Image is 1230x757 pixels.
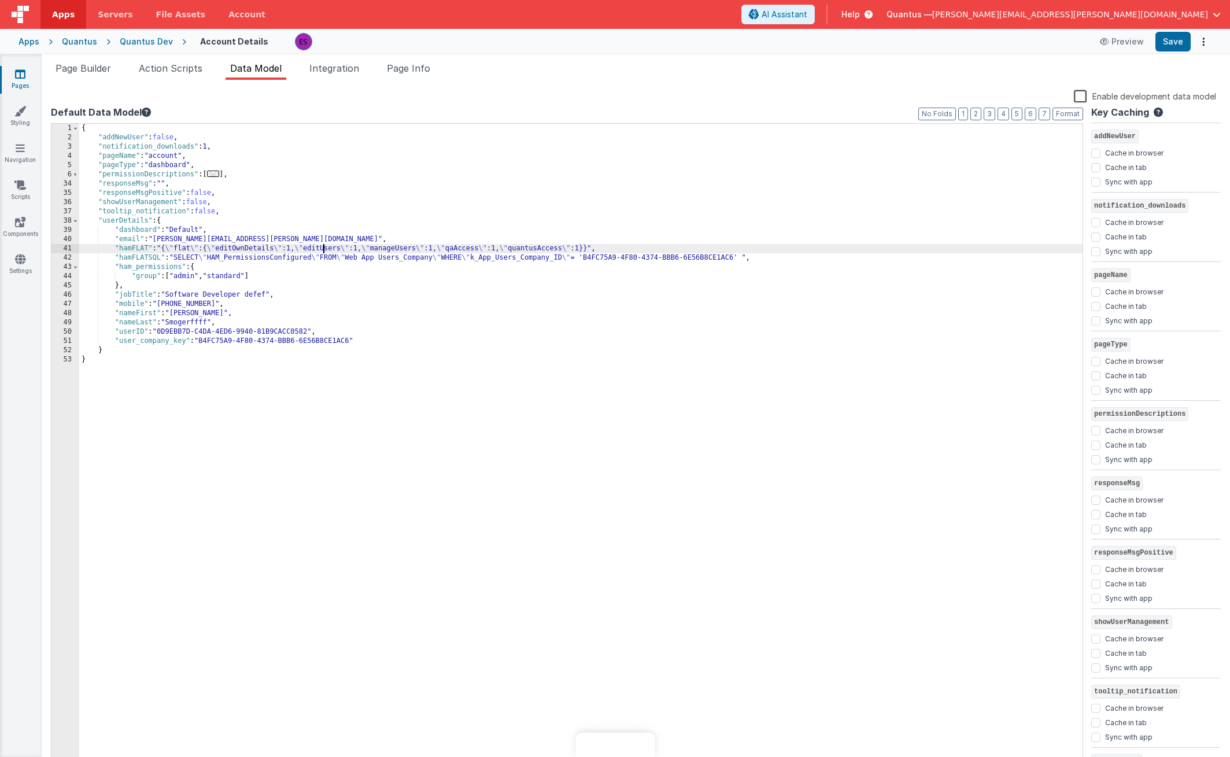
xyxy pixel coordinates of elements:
[1105,424,1163,435] label: Cache in browser
[1091,338,1131,352] span: pageType
[1091,407,1188,421] span: permissionDescriptions
[841,9,860,20] span: Help
[1091,685,1180,699] span: tooltip_notification
[51,142,79,152] div: 3
[51,244,79,253] div: 41
[309,62,359,74] span: Integration
[918,108,956,120] button: No Folds
[575,733,655,757] iframe: Marker.io feedback button
[984,108,995,120] button: 3
[1091,546,1176,560] span: responseMsgPositive
[51,346,79,355] div: 52
[1011,108,1022,120] button: 5
[762,9,807,20] span: AI Assistant
[120,36,173,47] div: Quantus Dev
[51,355,79,364] div: 53
[887,9,932,20] span: Quantus —
[1105,577,1147,589] label: Cache in tab
[51,216,79,226] div: 38
[1105,661,1153,673] label: Sync with app
[998,108,1009,120] button: 4
[932,9,1208,20] span: [PERSON_NAME][EMAIL_ADDRESS][PERSON_NAME][DOMAIN_NAME]
[1105,522,1153,534] label: Sync with app
[51,309,79,318] div: 48
[200,37,268,46] h4: Account Details
[51,337,79,346] div: 51
[1091,477,1143,490] span: responseMsg
[51,105,151,119] button: Default Data Model
[1091,108,1149,118] h4: Key Caching
[1105,216,1163,227] label: Cache in browser
[51,300,79,309] div: 47
[1105,300,1147,311] label: Cache in tab
[1091,268,1131,282] span: pageName
[1105,632,1163,644] label: Cache in browser
[1105,245,1153,256] label: Sync with app
[1105,285,1163,297] label: Cache in browser
[1105,438,1147,450] label: Cache in tab
[887,9,1221,20] button: Quantus — [PERSON_NAME][EMAIL_ADDRESS][PERSON_NAME][DOMAIN_NAME]
[741,5,815,24] button: AI Assistant
[1105,369,1147,381] label: Cache in tab
[1105,383,1153,395] label: Sync with app
[62,36,97,47] div: Quantus
[156,9,206,20] span: File Assets
[51,281,79,290] div: 45
[51,152,79,161] div: 4
[1052,108,1083,120] button: Format
[51,290,79,300] div: 46
[51,170,79,179] div: 6
[207,171,220,177] span: ...
[1155,32,1191,51] button: Save
[230,62,282,74] span: Data Model
[1105,175,1153,187] label: Sync with app
[51,198,79,207] div: 36
[51,253,79,263] div: 42
[51,318,79,327] div: 49
[98,9,132,20] span: Servers
[1105,592,1153,603] label: Sync with app
[1105,230,1147,242] label: Cache in tab
[1039,108,1050,120] button: 7
[1105,701,1163,713] label: Cache in browser
[1093,32,1151,51] button: Preview
[51,161,79,170] div: 5
[1091,615,1172,629] span: showUserManagement
[52,9,75,20] span: Apps
[51,124,79,133] div: 1
[1105,146,1163,158] label: Cache in browser
[1105,314,1153,326] label: Sync with app
[51,226,79,235] div: 39
[51,263,79,272] div: 43
[51,235,79,244] div: 40
[387,62,430,74] span: Page Info
[56,62,111,74] span: Page Builder
[51,179,79,189] div: 34
[1195,34,1211,50] button: Options
[1105,453,1153,464] label: Sync with app
[139,62,202,74] span: Action Scripts
[958,108,968,120] button: 1
[1091,130,1139,143] span: addNewUser
[1105,647,1147,658] label: Cache in tab
[19,36,39,47] div: Apps
[1025,108,1036,120] button: 6
[296,34,312,50] img: 2445f8d87038429357ee99e9bdfcd63a
[1091,199,1188,213] span: notification_downloads
[970,108,981,120] button: 2
[51,207,79,216] div: 37
[51,327,79,337] div: 50
[1074,89,1216,102] label: Enable development data model
[51,189,79,198] div: 35
[1105,493,1163,505] label: Cache in browser
[51,272,79,281] div: 44
[1105,161,1147,172] label: Cache in tab
[1105,508,1147,519] label: Cache in tab
[51,133,79,142] div: 2
[1105,563,1163,574] label: Cache in browser
[1105,716,1147,728] label: Cache in tab
[1105,730,1153,742] label: Sync with app
[1105,355,1163,366] label: Cache in browser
